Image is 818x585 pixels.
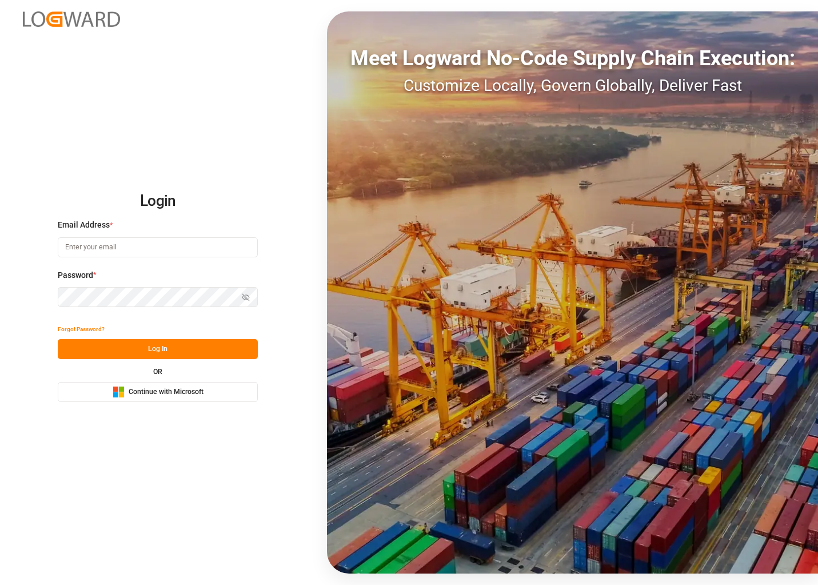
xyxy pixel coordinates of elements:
[58,237,258,257] input: Enter your email
[58,219,110,231] span: Email Address
[23,11,120,27] img: Logward_new_orange.png
[58,339,258,359] button: Log In
[58,382,258,402] button: Continue with Microsoft
[327,43,818,74] div: Meet Logward No-Code Supply Chain Execution:
[327,74,818,98] div: Customize Locally, Govern Globally, Deliver Fast
[129,387,203,397] span: Continue with Microsoft
[58,269,93,281] span: Password
[58,183,258,220] h2: Login
[58,319,105,339] button: Forgot Password?
[153,368,162,375] small: OR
